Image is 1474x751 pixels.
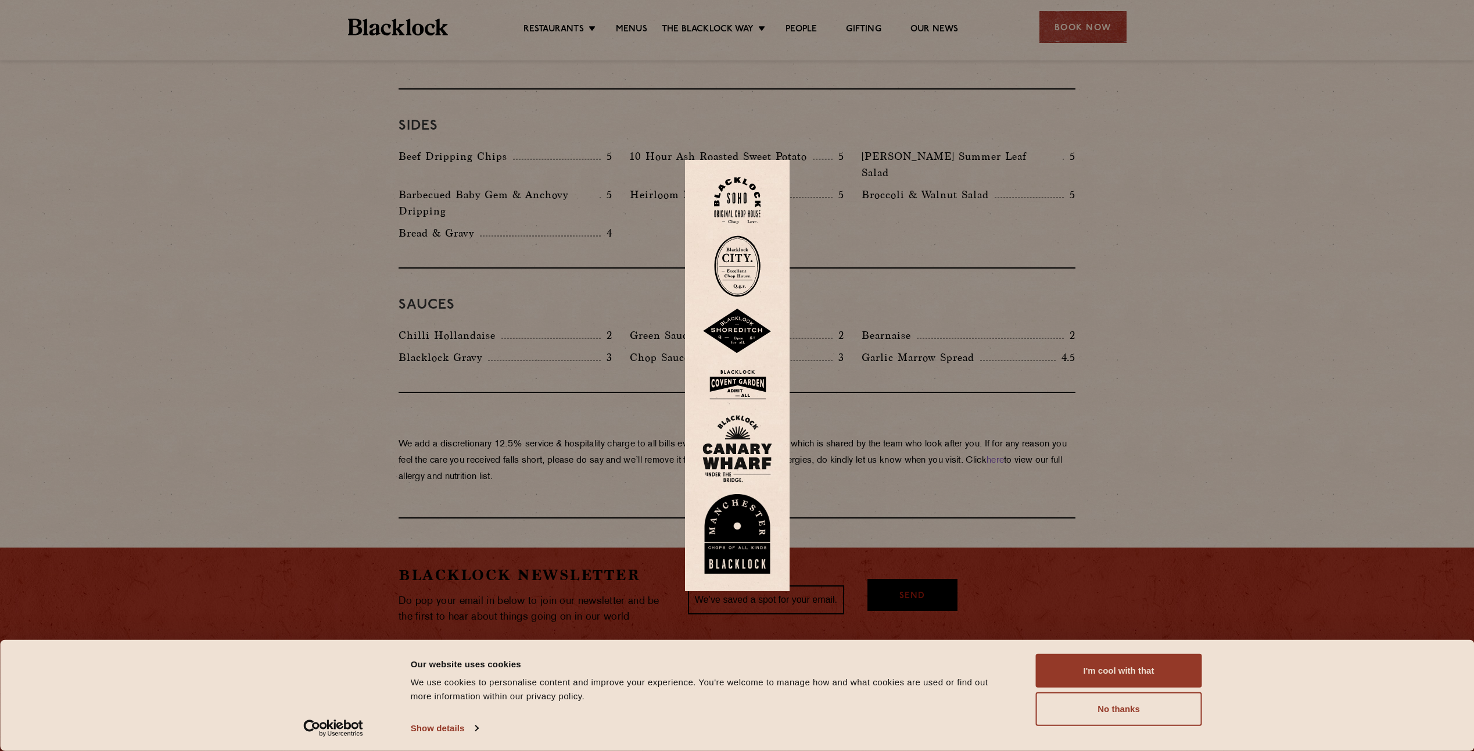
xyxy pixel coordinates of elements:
[411,675,1010,703] div: We use cookies to personalise content and improve your experience. You're welcome to manage how a...
[702,415,772,482] img: BL_CW_Logo_Website.svg
[411,657,1010,671] div: Our website uses cookies
[702,366,772,403] img: BLA_1470_CoventGarden_Website_Solid.svg
[411,720,478,737] a: Show details
[702,309,772,354] img: Shoreditch-stamp-v2-default.svg
[1036,654,1202,688] button: I'm cool with that
[1036,692,1202,726] button: No thanks
[702,494,772,574] img: BL_Manchester_Logo-bleed.png
[714,235,761,297] img: City-stamp-default.svg
[282,720,384,737] a: Usercentrics Cookiebot - opens in a new window
[714,177,761,224] img: Soho-stamp-default.svg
